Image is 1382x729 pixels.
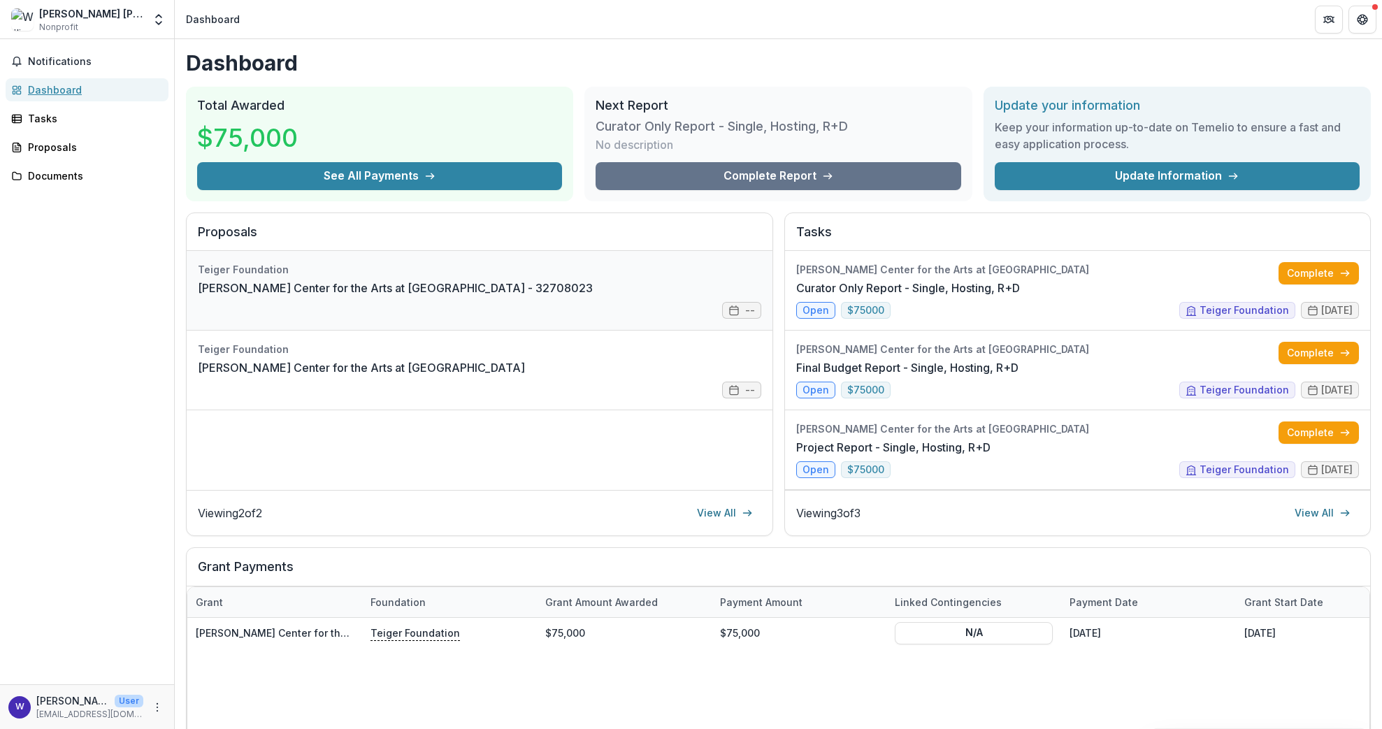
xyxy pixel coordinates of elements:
[995,119,1360,152] h3: Keep your information up-to-date on Temelio to ensure a fast and easy application process.
[39,6,143,21] div: [PERSON_NAME] [PERSON_NAME][GEOGRAPHIC_DATA]
[198,359,525,376] a: [PERSON_NAME] Center for the Arts at [GEOGRAPHIC_DATA]
[28,140,157,154] div: Proposals
[36,708,143,721] p: [EMAIL_ADDRESS][DOMAIN_NAME]
[995,98,1360,113] h2: Update your information
[796,224,1360,251] h2: Tasks
[187,587,362,617] div: Grant
[1315,6,1343,34] button: Partners
[1286,502,1359,524] a: View All
[1348,6,1376,34] button: Get Help
[537,587,712,617] div: Grant amount awarded
[28,56,163,68] span: Notifications
[15,702,24,712] div: Whitney
[1279,342,1359,364] a: Complete
[197,98,562,113] h2: Total Awarded
[362,587,537,617] div: Foundation
[6,107,168,130] a: Tasks
[1061,587,1236,617] div: Payment date
[187,595,231,609] div: Grant
[1061,618,1236,648] div: [DATE]
[198,280,593,296] a: [PERSON_NAME] Center for the Arts at [GEOGRAPHIC_DATA] - 32708023
[149,6,168,34] button: Open entity switcher
[1061,595,1146,609] div: Payment date
[796,439,991,456] a: Project Report - Single, Hosting, R+D
[186,12,240,27] div: Dashboard
[196,627,483,639] a: [PERSON_NAME] Center for the Arts at [GEOGRAPHIC_DATA]
[180,9,245,29] nav: breadcrumb
[995,162,1360,190] a: Update Information
[596,162,960,190] a: Complete Report
[36,693,109,708] p: [PERSON_NAME]
[886,595,1010,609] div: Linked Contingencies
[712,618,886,648] div: $75,000
[198,559,1359,586] h2: Grant Payments
[712,587,886,617] div: Payment Amount
[689,502,761,524] a: View All
[6,164,168,187] a: Documents
[11,8,34,31] img: William Marsh Rice University
[28,111,157,126] div: Tasks
[796,359,1018,376] a: Final Budget Report - Single, Hosting, R+D
[39,21,78,34] span: Nonprofit
[1279,262,1359,284] a: Complete
[198,224,761,251] h2: Proposals
[28,168,157,183] div: Documents
[1279,421,1359,444] a: Complete
[197,119,302,157] h3: $75,000
[149,699,166,716] button: More
[796,505,861,521] p: Viewing 3 of 3
[886,587,1061,617] div: Linked Contingencies
[186,50,1371,75] h1: Dashboard
[6,136,168,159] a: Proposals
[115,695,143,707] p: User
[6,78,168,101] a: Dashboard
[362,595,434,609] div: Foundation
[712,595,811,609] div: Payment Amount
[537,595,666,609] div: Grant amount awarded
[370,625,460,640] p: Teiger Foundation
[796,280,1020,296] a: Curator Only Report - Single, Hosting, R+D
[596,98,960,113] h2: Next Report
[197,162,562,190] button: See All Payments
[596,136,673,153] p: No description
[895,621,1053,644] button: N/A
[596,119,848,134] h3: Curator Only Report - Single, Hosting, R+D
[28,82,157,97] div: Dashboard
[1236,595,1332,609] div: Grant start date
[6,50,168,73] button: Notifications
[537,618,712,648] div: $75,000
[198,505,262,521] p: Viewing 2 of 2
